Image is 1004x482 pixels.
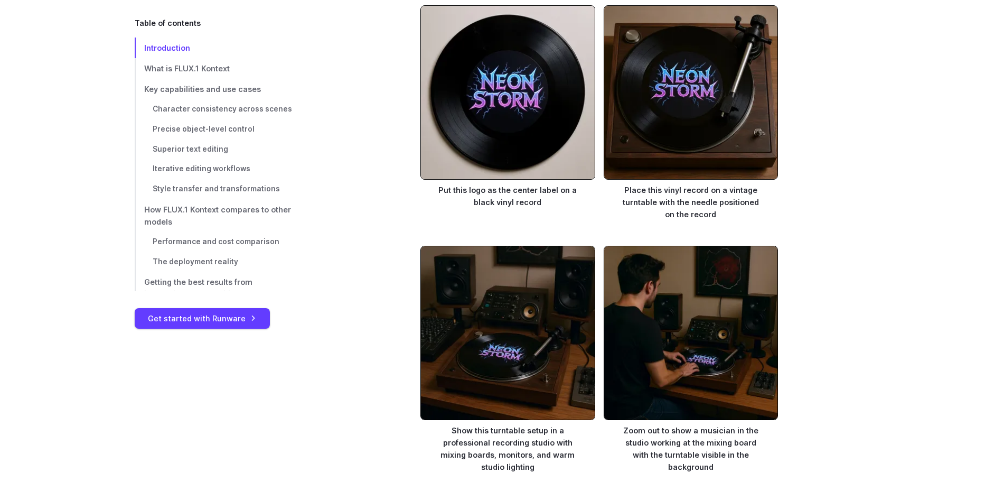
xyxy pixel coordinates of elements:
[135,119,295,140] a: Precise object-level control
[135,17,201,29] span: Table of contents
[135,99,295,119] a: Character consistency across scenes
[420,180,595,208] figcaption: Put this logo as the center label on a black vinyl record
[135,252,295,272] a: The deployment reality
[144,43,190,52] span: Introduction
[135,308,270,329] a: Get started with Runware
[135,179,295,199] a: Style transfer and transformations
[420,5,595,180] img: Black vinyl record with a glowing 'Neon Storm' label featuring electric lightning effects
[144,205,291,226] span: How FLUX.1 Kontext compares to other models
[604,420,778,473] figcaption: Zoom out to show a musician in the studio working at the mixing board with the turntable visible ...
[135,272,295,305] a: Getting the best results from instruction-based editing
[153,125,255,133] span: Precise object-level control
[153,257,238,266] span: The deployment reality
[153,105,292,113] span: Character consistency across scenes
[135,232,295,252] a: Performance and cost comparison
[604,5,778,180] img: Close-up of a turntable spinning the 'Neon Storm' vinyl under soft lighting
[153,164,250,173] span: Iterative editing workflows
[135,58,295,79] a: What is FLUX.1 Kontext
[153,145,228,153] span: Superior text editing
[420,246,595,421] img: Vintage turntable setup playing a vinyl with the 'Neon Storm' label, surrounded by studio equipment
[135,140,295,160] a: Superior text editing
[604,180,778,220] figcaption: Place this vinyl record on a vintage turntable with the needle positioned on the record
[135,79,295,99] a: Key capabilities and use cases
[144,85,261,94] span: Key capabilities and use cases
[153,184,280,193] span: Style transfer and transformations
[420,420,595,473] figcaption: Show this turntable setup in a professional recording studio with mixing boards, monitors, and wa...
[135,159,295,179] a: Iterative editing workflows
[135,199,295,232] a: How FLUX.1 Kontext compares to other models
[144,64,230,73] span: What is FLUX.1 Kontext
[604,246,778,421] img: Man using a turntable with a 'Neon Storm' record in a home studio with speakers and audio gear
[135,38,295,58] a: Introduction
[153,237,279,246] span: Performance and cost comparison
[144,278,252,299] span: Getting the best results from instruction-based editing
